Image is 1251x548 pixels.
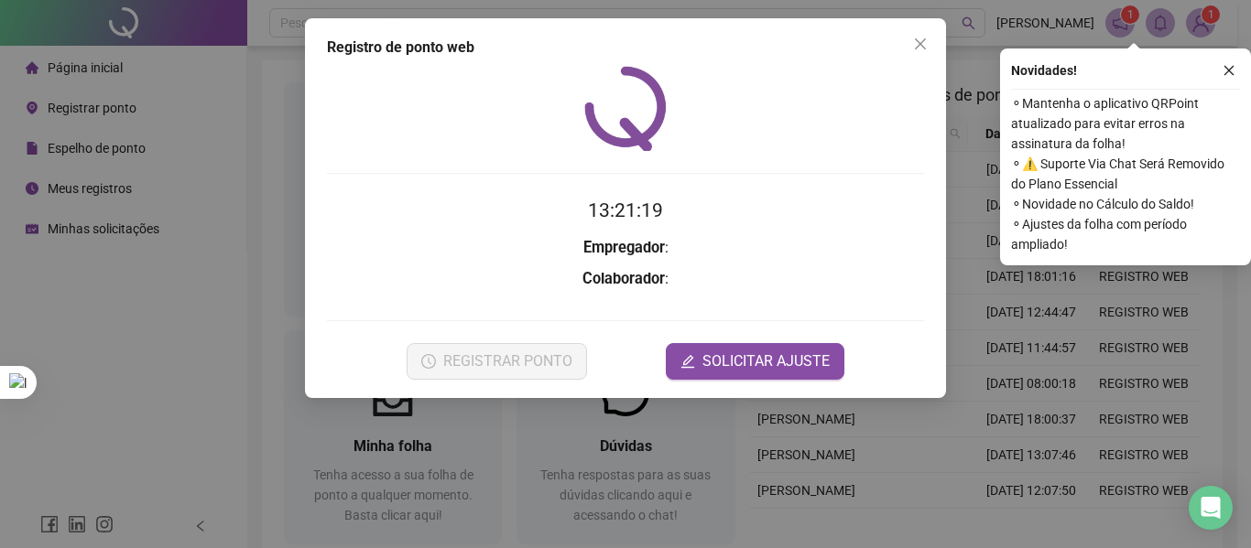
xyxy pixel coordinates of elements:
h3: : [327,267,924,291]
div: Open Intercom Messenger [1189,486,1233,530]
span: edit [680,354,695,369]
button: Close [906,29,935,59]
span: Novidades ! [1011,60,1077,81]
button: editSOLICITAR AJUSTE [666,343,844,380]
span: ⚬ Novidade no Cálculo do Saldo! [1011,194,1240,214]
span: ⚬ ⚠️ Suporte Via Chat Será Removido do Plano Essencial [1011,154,1240,194]
strong: Colaborador [582,270,665,287]
span: SOLICITAR AJUSTE [702,350,830,372]
img: QRPoint [584,66,667,151]
button: REGISTRAR PONTO [407,343,587,380]
div: Registro de ponto web [327,37,924,59]
time: 13:21:19 [588,199,663,221]
span: ⚬ Ajustes da folha com período ampliado! [1011,214,1240,254]
span: close [1223,64,1235,77]
h3: : [327,236,924,260]
span: close [913,37,928,51]
span: ⚬ Mantenha o aplicativo QRPoint atualizado para evitar erros na assinatura da folha! [1011,93,1240,154]
strong: Empregador [583,239,665,256]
